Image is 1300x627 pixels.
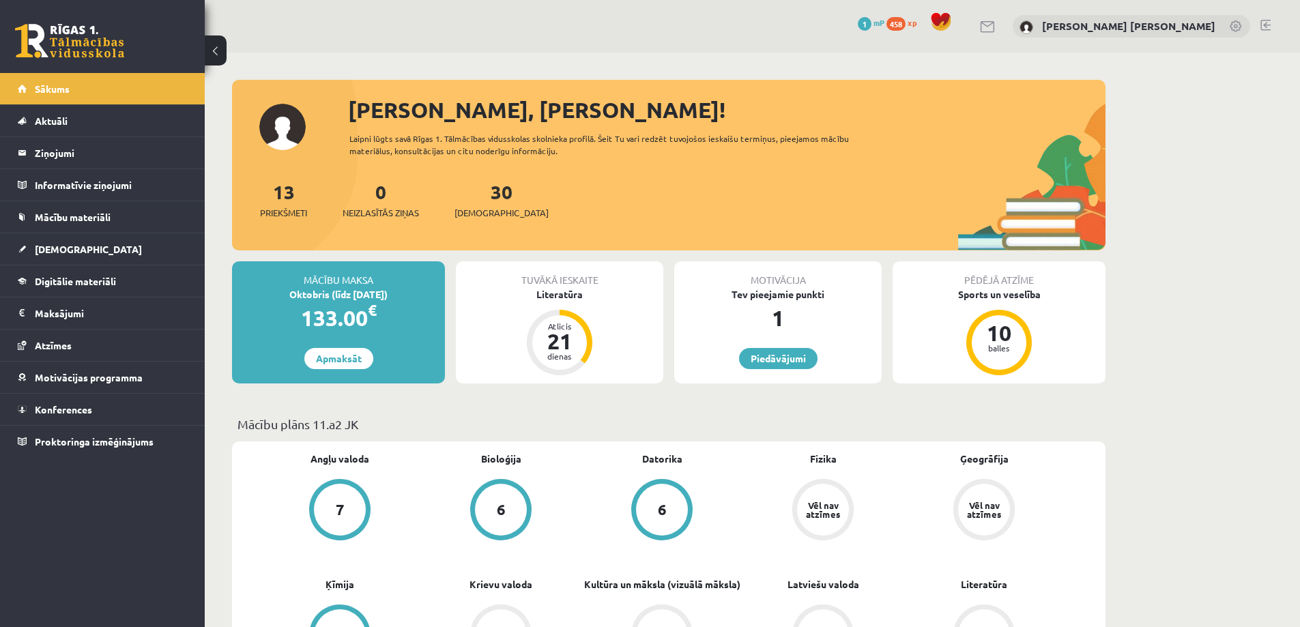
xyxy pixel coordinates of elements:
[908,17,916,28] span: xp
[18,233,188,265] a: [DEMOGRAPHIC_DATA]
[642,452,682,466] a: Datorika
[979,322,1020,344] div: 10
[18,169,188,201] a: Informatīvie ziņojumi
[893,261,1106,287] div: Pēdējā atzīme
[456,287,663,302] div: Literatūra
[858,17,884,28] a: 1 mP
[237,415,1100,433] p: Mācību plāns 11.a2 JK
[35,137,188,169] legend: Ziņojumi
[18,105,188,136] a: Aktuāli
[260,206,307,220] span: Priekšmeti
[539,352,580,360] div: dienas
[348,93,1106,126] div: [PERSON_NAME], [PERSON_NAME]!
[368,300,377,320] span: €
[232,261,445,287] div: Mācību maksa
[454,179,549,220] a: 30[DEMOGRAPHIC_DATA]
[539,322,580,330] div: Atlicis
[35,275,116,287] span: Digitālie materiāli
[965,501,1003,519] div: Vēl nav atzīmes
[858,17,871,31] span: 1
[470,577,532,592] a: Krievu valoda
[674,261,882,287] div: Motivācija
[979,344,1020,352] div: balles
[35,435,154,448] span: Proktoringa izmēģinājums
[35,371,143,383] span: Motivācijas programma
[35,211,111,223] span: Mācību materiāli
[658,502,667,517] div: 6
[904,479,1065,543] a: Vēl nav atzīmes
[304,348,373,369] a: Apmaksāt
[804,501,842,519] div: Vēl nav atzīmes
[674,287,882,302] div: Tev pieejamie punkti
[961,577,1007,592] a: Literatūra
[1020,20,1033,34] img: Juris Eduards Pleikšnis
[886,17,906,31] span: 458
[420,479,581,543] a: 6
[35,339,72,351] span: Atzīmes
[343,179,419,220] a: 0Neizlasītās ziņas
[1042,19,1215,33] a: [PERSON_NAME] [PERSON_NAME]
[18,137,188,169] a: Ziņojumi
[539,330,580,352] div: 21
[873,17,884,28] span: mP
[349,132,873,157] div: Laipni lūgts savā Rīgas 1. Tālmācības vidusskolas skolnieka profilā. Šeit Tu vari redzēt tuvojošo...
[788,577,859,592] a: Latviešu valoda
[232,302,445,334] div: 133.00
[35,243,142,255] span: [DEMOGRAPHIC_DATA]
[960,452,1009,466] a: Ģeogrāfija
[310,452,369,466] a: Angļu valoda
[18,265,188,297] a: Digitālie materiāli
[454,206,549,220] span: [DEMOGRAPHIC_DATA]
[893,287,1106,377] a: Sports un veselība 10 balles
[481,452,521,466] a: Bioloģija
[259,479,420,543] a: 7
[18,73,188,104] a: Sākums
[18,297,188,329] a: Maksājumi
[18,426,188,457] a: Proktoringa izmēģinājums
[810,452,837,466] a: Fizika
[18,394,188,425] a: Konferences
[739,348,818,369] a: Piedāvājumi
[742,479,904,543] a: Vēl nav atzīmes
[886,17,923,28] a: 458 xp
[497,502,506,517] div: 6
[456,287,663,377] a: Literatūra Atlicis 21 dienas
[35,83,70,95] span: Sākums
[581,479,742,543] a: 6
[35,297,188,329] legend: Maksājumi
[18,201,188,233] a: Mācību materiāli
[674,302,882,334] div: 1
[35,403,92,415] span: Konferences
[35,115,68,127] span: Aktuāli
[584,577,740,592] a: Kultūra un māksla (vizuālā māksla)
[260,179,307,220] a: 13Priekšmeti
[232,287,445,302] div: Oktobris (līdz [DATE])
[35,169,188,201] legend: Informatīvie ziņojumi
[343,206,419,220] span: Neizlasītās ziņas
[18,330,188,361] a: Atzīmes
[456,261,663,287] div: Tuvākā ieskaite
[18,362,188,393] a: Motivācijas programma
[893,287,1106,302] div: Sports un veselība
[336,502,345,517] div: 7
[326,577,354,592] a: Ķīmija
[15,24,124,58] a: Rīgas 1. Tālmācības vidusskola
